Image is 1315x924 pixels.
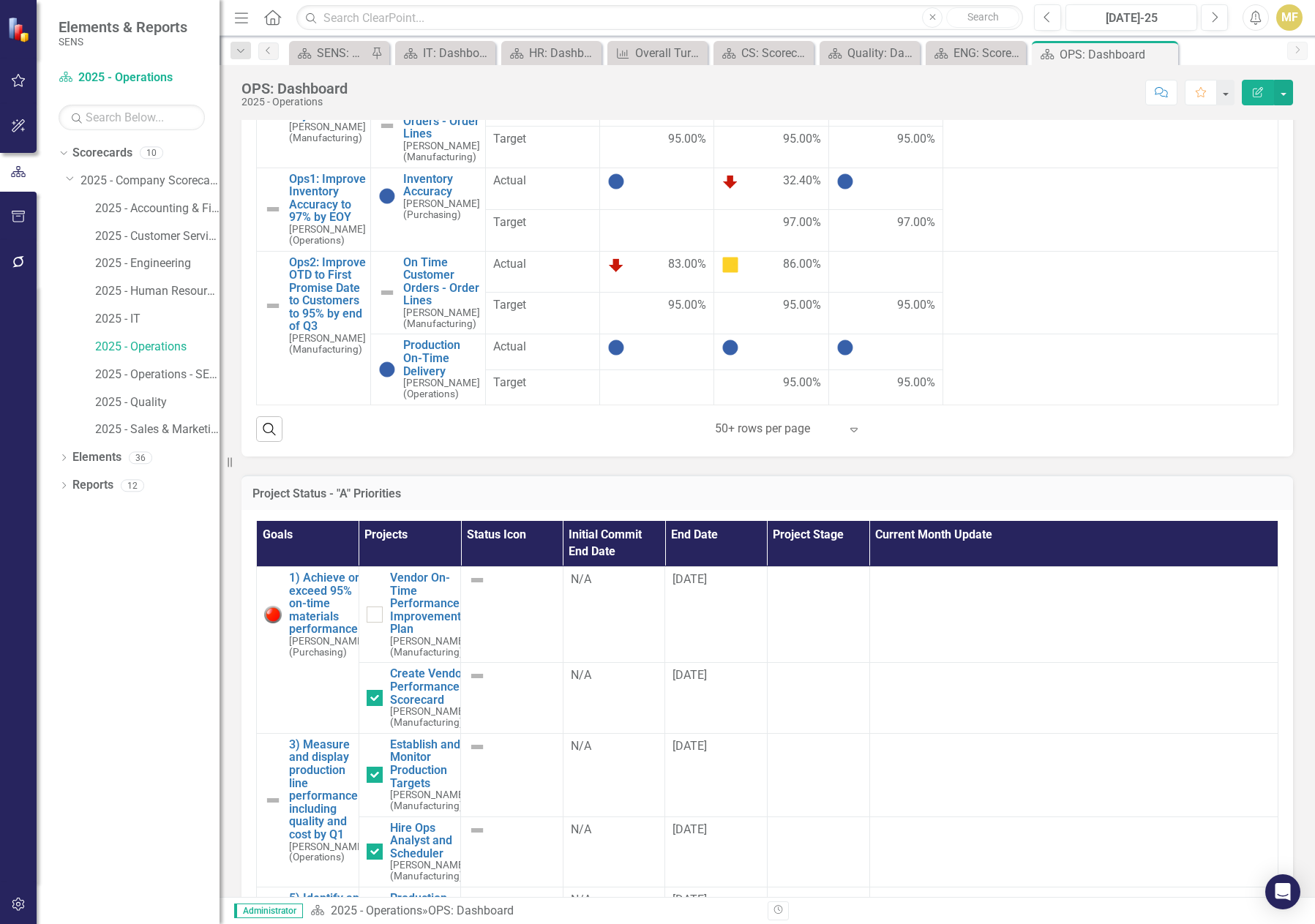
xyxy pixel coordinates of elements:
[571,667,658,684] div: N/A
[1265,874,1300,909] div: Open Intercom Messenger
[378,117,396,135] img: Not Defined
[783,131,821,148] span: 95.00%
[390,860,467,882] small: [PERSON_NAME] (Manufacturing)
[600,369,714,405] td: Double-Click to Edit
[828,293,943,334] td: Double-Click to Edit
[461,566,563,663] td: Double-Click to Edit
[371,168,485,251] td: Double-Click to Edit Right Click for Context Menu
[665,816,768,887] td: Double-Click to Edit
[783,297,821,314] span: 95.00%
[468,571,486,589] img: Not Defined
[607,339,625,356] img: No Information
[571,892,658,909] div: N/A
[741,44,810,62] div: CS: Scorecard
[289,256,366,334] a: Ops2: Improve OTD to First Promise Date to Customers to 95% by end of Q3
[600,293,714,334] td: Double-Click to Edit
[140,147,163,159] div: 10
[257,566,359,733] td: Double-Click to Edit Right Click for Context Menu
[234,904,303,918] span: Administrator
[95,394,220,411] a: 2025 - Quality
[241,97,348,108] div: 2025 - Operations
[289,121,366,143] small: [PERSON_NAME] (Manufacturing)
[722,256,739,274] img: At Risk
[943,334,1278,405] td: Double-Click to Edit
[403,140,480,162] small: [PERSON_NAME] (Manufacturing)
[461,733,563,816] td: Double-Click to Edit
[95,255,220,272] a: 2025 - Engineering
[252,487,1282,500] h3: Project Status - "A" Priorities
[571,738,658,755] div: N/A
[493,256,592,273] span: Actual
[714,369,828,405] td: Double-Click to Edit
[600,209,714,251] td: Double-Click to Edit
[493,297,592,314] span: Target
[95,228,220,245] a: 2025 - Customer Service
[72,145,132,162] a: Scorecards
[563,733,665,816] td: Double-Click to Edit
[72,449,121,466] a: Elements
[264,297,282,315] img: Not Defined
[828,334,943,369] td: Double-Click to Edit
[897,297,935,314] span: 95.00%
[257,251,371,405] td: Double-Click to Edit Right Click for Context Menu
[378,361,396,378] img: No Information
[289,738,366,841] a: 3) Measure and display production line performance including quality and cost by Q1
[823,44,916,62] a: Quality: Dashboard
[783,256,821,274] span: 86.00%
[390,706,467,728] small: [PERSON_NAME] (Manufacturing)
[665,733,768,816] td: Double-Click to Edit
[257,168,371,251] td: Double-Click to Edit Right Click for Context Menu
[897,131,935,148] span: 95.00%
[1065,4,1197,31] button: [DATE]-25
[828,126,943,168] td: Double-Click to Edit
[954,44,1022,62] div: ENG: Scorecard
[461,816,563,887] td: Double-Click to Edit
[403,173,480,198] a: Inventory Accuracy
[783,173,821,190] span: 32.40%
[468,667,486,685] img: Not Defined
[493,173,592,189] span: Actual
[403,339,480,378] a: Production On-Time Delivery
[485,251,599,293] td: Double-Click to Edit
[72,477,113,494] a: Reports
[403,198,480,220] small: [PERSON_NAME] (Purchasing)
[943,251,1278,334] td: Double-Click to Edit
[59,70,205,86] a: 2025 - Operations
[714,168,828,209] td: Double-Click to Edit
[783,375,821,391] span: 95.00%
[869,566,1278,663] td: Double-Click to Edit
[869,663,1278,733] td: Double-Click to Edit
[943,168,1278,251] td: Double-Click to Edit
[289,333,366,355] small: [PERSON_NAME] (Manufacturing)
[317,44,367,62] div: SENS: Company Scorecard
[289,224,366,246] small: [PERSON_NAME] (Operations)
[493,339,592,356] span: Actual
[847,44,916,62] div: Quality: Dashboard
[289,173,366,224] a: Ops1: Improve Inventory Accuracy to 97% by EOY
[673,668,707,682] span: [DATE]
[390,738,467,789] a: Establish and Monitor Production Targets
[293,44,367,62] a: SENS: Company Scorecard
[485,334,599,369] td: Double-Click to Edit
[783,214,821,231] span: 97.00%
[714,251,828,293] td: Double-Click to Edit
[668,131,706,148] span: 95.00%
[563,663,665,733] td: Double-Click to Edit
[600,168,714,209] td: Double-Click to Edit
[563,816,665,887] td: Double-Click to Edit
[390,667,467,706] a: Create Vendor Performance Scorecard
[967,11,999,23] span: Search
[673,739,707,753] span: [DATE]
[80,173,220,189] a: 2025 - Company Scorecard
[635,44,704,62] div: Overall Turnover
[59,18,187,36] span: Elements & Reports
[121,479,144,492] div: 12
[714,209,828,251] td: Double-Click to Edit
[869,816,1278,887] td: Double-Click to Edit
[264,200,282,218] img: Not Defined
[359,816,461,887] td: Double-Click to Edit Right Click for Context Menu
[767,566,869,663] td: Double-Click to Edit
[673,822,707,836] span: [DATE]
[665,663,768,733] td: Double-Click to Edit
[485,293,599,334] td: Double-Click to Edit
